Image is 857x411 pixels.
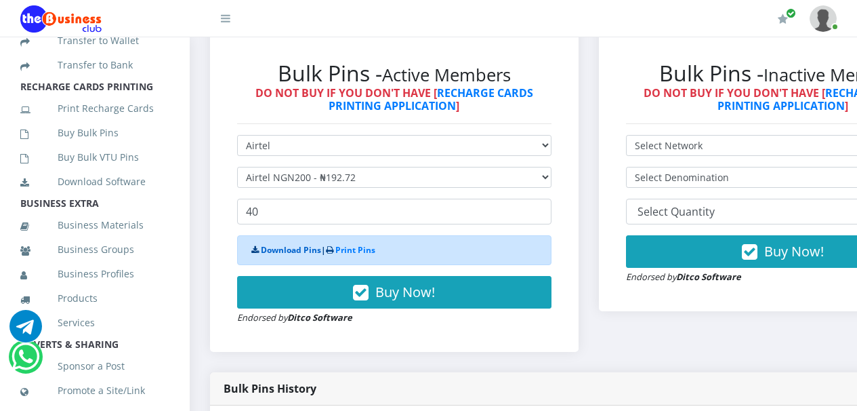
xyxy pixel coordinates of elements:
[676,271,741,283] strong: Ditco Software
[382,63,511,87] small: Active Members
[20,117,169,149] a: Buy Bulk Pins
[20,375,169,406] a: Promote a Site/Link
[778,14,788,24] i: Renew/Upgrade Subscription
[237,199,551,224] input: Enter Quantity
[261,244,321,256] a: Download Pins
[20,93,169,124] a: Print Recharge Cards
[20,210,169,241] a: Business Materials
[375,283,435,301] span: Buy Now!
[626,271,741,283] small: Endorsed by
[12,351,39,373] a: Chat for support
[251,244,375,256] strong: |
[20,283,169,314] a: Products
[20,258,169,290] a: Business Profiles
[255,85,533,113] strong: DO NOT BUY IF YOU DON'T HAVE [ ]
[20,307,169,338] a: Services
[810,5,837,32] img: User
[237,60,551,86] h2: Bulk Pins -
[335,244,375,256] a: Print Pins
[224,381,316,396] strong: Bulk Pins History
[786,8,796,18] span: Renew/Upgrade Subscription
[20,234,169,265] a: Business Groups
[329,85,533,113] a: RECHARGE CARDS PRINTING APPLICATION
[20,50,169,81] a: Transfer to Bank
[764,242,824,260] span: Buy Now!
[20,351,169,382] a: Sponsor a Post
[20,166,169,197] a: Download Software
[20,5,102,33] img: Logo
[237,311,352,324] small: Endorsed by
[237,276,551,309] button: Buy Now!
[9,320,42,342] a: Chat for support
[20,142,169,173] a: Buy Bulk VTU Pins
[20,25,169,56] a: Transfer to Wallet
[287,311,352,324] strong: Ditco Software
